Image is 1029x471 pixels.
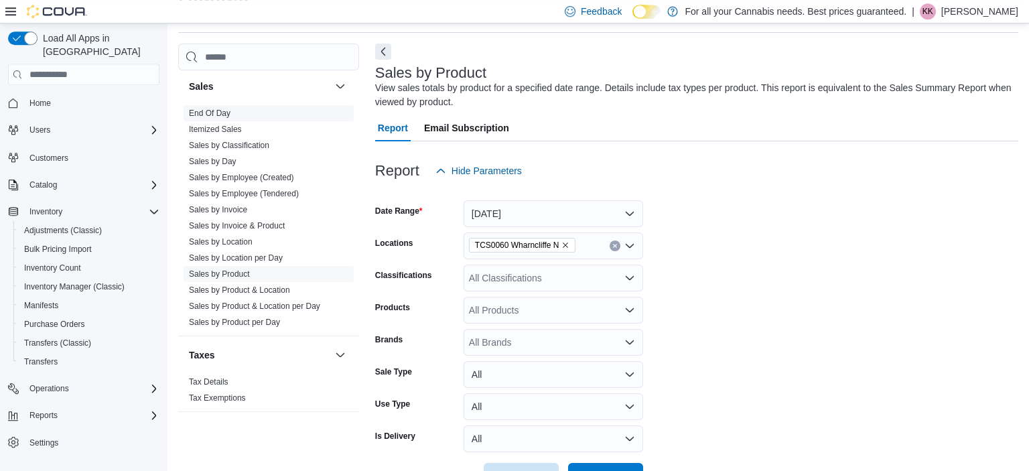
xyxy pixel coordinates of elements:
[24,281,125,292] span: Inventory Manager (Classic)
[19,241,159,257] span: Bulk Pricing Import
[38,31,159,58] span: Load All Apps in [GEOGRAPHIC_DATA]
[189,125,242,134] a: Itemized Sales
[189,189,299,198] a: Sales by Employee (Tendered)
[624,337,635,348] button: Open list of options
[375,44,391,60] button: Next
[375,206,423,216] label: Date Range
[189,220,285,231] span: Sales by Invoice & Product
[3,433,165,452] button: Settings
[29,180,57,190] span: Catalog
[189,301,320,311] a: Sales by Product & Location per Day
[24,300,58,311] span: Manifests
[189,285,290,295] a: Sales by Product & Location
[24,244,92,255] span: Bulk Pricing Import
[189,393,246,403] a: Tax Exemptions
[189,80,214,93] h3: Sales
[189,141,269,150] a: Sales by Classification
[3,121,165,139] button: Users
[464,200,643,227] button: [DATE]
[189,221,285,230] a: Sales by Invoice & Product
[24,319,85,330] span: Purchase Orders
[375,302,410,313] label: Products
[3,406,165,425] button: Reports
[19,279,159,295] span: Inventory Manager (Classic)
[24,94,159,111] span: Home
[3,176,165,194] button: Catalog
[29,438,58,448] span: Settings
[632,5,661,19] input: Dark Mode
[189,80,330,93] button: Sales
[24,204,68,220] button: Inventory
[19,260,159,276] span: Inventory Count
[24,435,64,451] a: Settings
[189,348,215,362] h3: Taxes
[27,5,87,18] img: Cova
[3,379,165,398] button: Operations
[941,3,1018,19] p: [PERSON_NAME]
[378,115,408,141] span: Report
[13,221,165,240] button: Adjustments (Classic)
[24,122,159,138] span: Users
[13,296,165,315] button: Manifests
[375,65,486,81] h3: Sales by Product
[375,366,412,377] label: Sale Type
[29,383,69,394] span: Operations
[29,153,68,163] span: Customers
[19,297,64,314] a: Manifests
[19,241,97,257] a: Bulk Pricing Import
[24,204,159,220] span: Inventory
[464,425,643,452] button: All
[375,334,403,345] label: Brands
[13,334,165,352] button: Transfers (Classic)
[464,361,643,388] button: All
[24,225,102,236] span: Adjustments (Classic)
[13,352,165,371] button: Transfers
[19,354,159,370] span: Transfers
[189,157,236,166] a: Sales by Day
[624,273,635,283] button: Open list of options
[452,164,522,178] span: Hide Parameters
[624,241,635,251] button: Open list of options
[332,347,348,363] button: Taxes
[24,150,74,166] a: Customers
[3,202,165,221] button: Inventory
[685,3,906,19] p: For all your Cannabis needs. Best prices guaranteed.
[922,3,933,19] span: KK
[3,147,165,167] button: Customers
[189,377,228,387] a: Tax Details
[13,259,165,277] button: Inventory Count
[375,238,413,249] label: Locations
[24,122,56,138] button: Users
[332,78,348,94] button: Sales
[189,269,250,279] a: Sales by Product
[561,241,569,249] button: Remove TCS0060 Wharncliffe N from selection in this group
[469,238,576,253] span: TCS0060 Wharncliffe N
[24,338,91,348] span: Transfers (Classic)
[13,277,165,296] button: Inventory Manager (Classic)
[189,108,230,119] span: End Of Day
[24,381,159,397] span: Operations
[29,98,51,109] span: Home
[24,263,81,273] span: Inventory Count
[29,206,62,217] span: Inventory
[189,237,253,247] span: Sales by Location
[24,407,63,423] button: Reports
[189,318,280,327] a: Sales by Product per Day
[912,3,914,19] p: |
[178,374,359,411] div: Taxes
[19,354,63,370] a: Transfers
[19,335,96,351] a: Transfers (Classic)
[424,115,509,141] span: Email Subscription
[178,105,359,336] div: Sales
[24,407,159,423] span: Reports
[189,253,283,263] a: Sales by Location per Day
[189,172,294,183] span: Sales by Employee (Created)
[13,240,165,259] button: Bulk Pricing Import
[375,163,419,179] h3: Report
[189,188,299,199] span: Sales by Employee (Tendered)
[189,204,247,215] span: Sales by Invoice
[29,125,50,135] span: Users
